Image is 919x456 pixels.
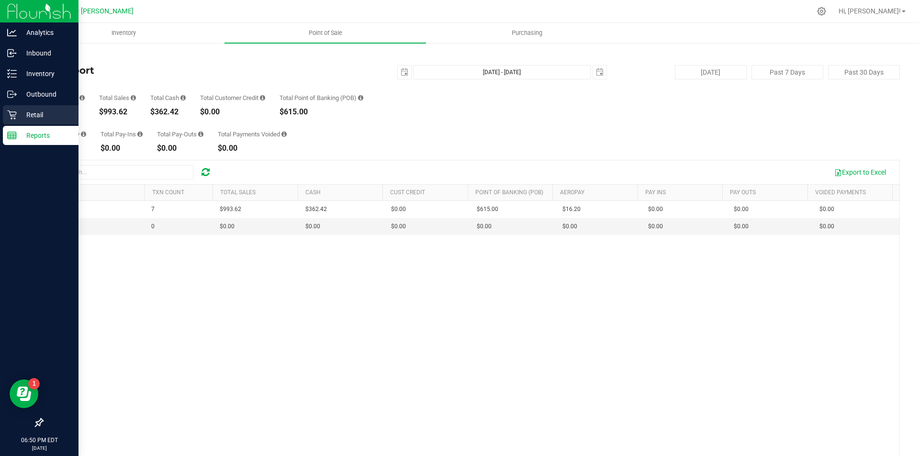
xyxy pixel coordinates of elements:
span: 0 [151,222,155,231]
div: $0.00 [200,108,265,116]
inline-svg: Inventory [7,69,17,78]
i: Sum of all cash pay-ins added to tills within the date range. [137,131,143,137]
span: select [398,66,411,79]
i: Sum of the successful, non-voided point-of-banking payment transaction amounts, both via payment ... [358,95,363,101]
span: $0.00 [391,222,406,231]
iframe: Resource center unread badge [28,378,40,389]
p: Analytics [17,27,74,38]
a: Pay Outs [730,189,756,196]
span: $0.00 [305,222,320,231]
a: Inventory [23,23,224,43]
div: $362.42 [150,108,186,116]
span: select [593,66,606,79]
a: Cash [305,189,321,196]
div: $615.00 [280,108,363,116]
inline-svg: Analytics [7,28,17,37]
span: $0.00 [819,222,834,231]
a: TXN Count [152,189,184,196]
span: $0.00 [648,205,663,214]
div: $993.62 [99,108,136,116]
input: Search... [50,165,193,179]
a: Cust Credit [390,189,425,196]
span: $16.20 [562,205,581,214]
inline-svg: Reports [7,131,17,140]
span: 7 [151,205,155,214]
p: Outbound [17,89,74,100]
span: $993.62 [220,205,241,214]
div: Total Pay-Ins [101,131,143,137]
p: Inventory [17,68,74,79]
div: Total Cash [150,95,186,101]
span: $0.00 [648,222,663,231]
button: Past 7 Days [751,65,823,79]
span: $0.00 [819,205,834,214]
a: AeroPay [560,189,584,196]
p: [DATE] [4,445,74,452]
span: $0.00 [477,222,492,231]
button: Export to Excel [828,164,892,180]
span: $0.00 [391,205,406,214]
h4: Till Report [42,65,328,76]
a: Total Sales [220,189,256,196]
inline-svg: Outbound [7,89,17,99]
div: $0.00 [101,145,143,152]
span: $0.00 [734,205,749,214]
div: Total Customer Credit [200,95,265,101]
i: Sum of all successful AeroPay payment transaction amounts for all purchases in the date range. Ex... [81,131,86,137]
span: Purchasing [499,29,555,37]
p: 06:50 PM EDT [4,436,74,445]
p: Inbound [17,47,74,59]
button: [DATE] [675,65,747,79]
i: Sum of all successful, non-voided cash payment transaction amounts (excluding tips and transactio... [180,95,186,101]
inline-svg: Inbound [7,48,17,58]
div: Total Payments Voided [218,131,287,137]
p: Retail [17,109,74,121]
a: Voided Payments [815,189,866,196]
inline-svg: Retail [7,110,17,120]
i: Sum of all voided payment transaction amounts (excluding tips and transaction fees) within the da... [281,131,287,137]
iframe: Resource center [10,379,38,408]
div: Manage settings [816,7,828,16]
span: Point of Sale [296,29,355,37]
span: $362.42 [305,205,327,214]
div: $0.00 [218,145,287,152]
a: Point of Banking (POB) [475,189,543,196]
span: Inventory [99,29,149,37]
span: $0.00 [562,222,577,231]
div: Total Sales [99,95,136,101]
span: $0.00 [220,222,235,231]
span: GA1 - [PERSON_NAME] [62,7,134,15]
span: $0.00 [734,222,749,231]
span: $615.00 [477,205,498,214]
i: Count of all successful payment transactions, possibly including voids, refunds, and cash-back fr... [79,95,85,101]
a: Purchasing [426,23,628,43]
i: Sum of all cash pay-outs removed from tills within the date range. [198,131,203,137]
div: $0.00 [157,145,203,152]
i: Sum of all successful, non-voided payment transaction amounts (excluding tips and transaction fee... [131,95,136,101]
p: Reports [17,130,74,141]
button: Past 30 Days [828,65,900,79]
div: Total Point of Banking (POB) [280,95,363,101]
a: Pay Ins [645,189,666,196]
span: Hi, [PERSON_NAME]! [839,7,901,15]
div: Total Pay-Outs [157,131,203,137]
a: Point of Sale [224,23,426,43]
i: Sum of all successful, non-voided payment transaction amounts using account credit as the payment... [260,95,265,101]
